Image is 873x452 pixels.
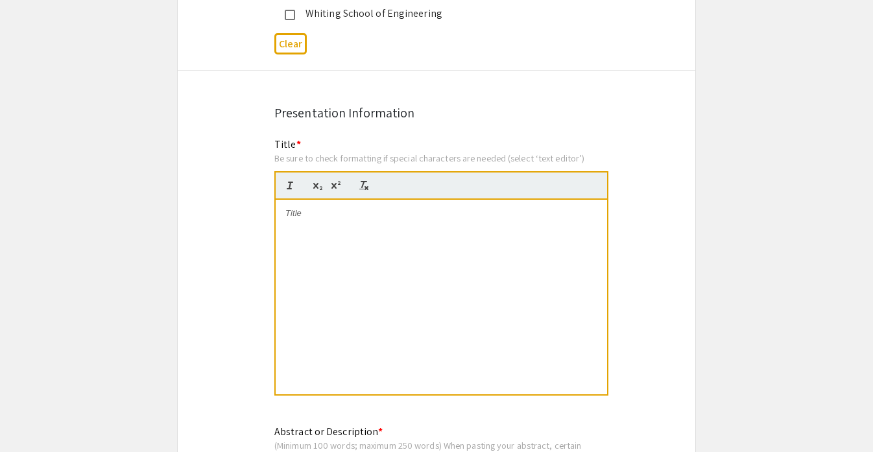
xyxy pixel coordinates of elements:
[10,394,55,442] iframe: Chat
[274,103,599,123] div: Presentation Information
[295,6,568,21] div: Whiting School of Engineering
[274,152,608,164] div: Be sure to check formatting if special characters are needed (select ‘text editor’)
[274,425,383,438] mat-label: Abstract or Description
[274,33,307,54] button: Clear
[274,137,301,151] mat-label: Title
